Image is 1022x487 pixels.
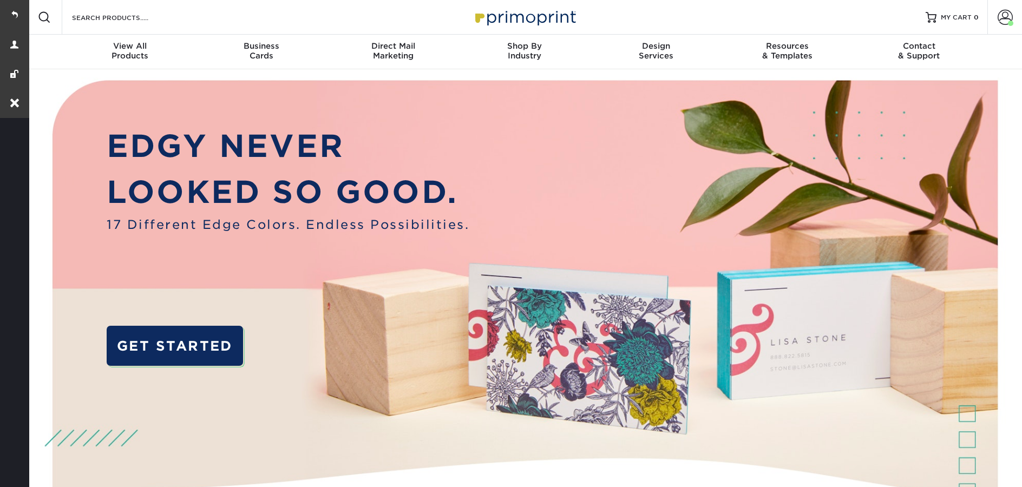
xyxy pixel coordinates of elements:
[64,41,196,61] div: Products
[107,215,469,234] span: 17 Different Edge Colors. Endless Possibilities.
[71,11,176,24] input: SEARCH PRODUCTS.....
[722,41,853,61] div: & Templates
[327,41,459,61] div: Marketing
[470,5,579,29] img: Primoprint
[327,41,459,51] span: Direct Mail
[722,35,853,69] a: Resources& Templates
[196,35,327,69] a: BusinessCards
[64,41,196,51] span: View All
[853,35,985,69] a: Contact& Support
[722,41,853,51] span: Resources
[974,14,979,21] span: 0
[107,326,243,366] a: GET STARTED
[64,35,196,69] a: View AllProducts
[107,169,469,215] p: LOOKED SO GOOD.
[459,41,591,61] div: Industry
[196,41,327,61] div: Cards
[941,13,972,22] span: MY CART
[327,35,459,69] a: Direct MailMarketing
[107,123,469,169] p: EDGY NEVER
[590,41,722,51] span: Design
[196,41,327,51] span: Business
[459,35,591,69] a: Shop ByIndustry
[853,41,985,61] div: & Support
[590,41,722,61] div: Services
[590,35,722,69] a: DesignServices
[853,41,985,51] span: Contact
[459,41,591,51] span: Shop By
